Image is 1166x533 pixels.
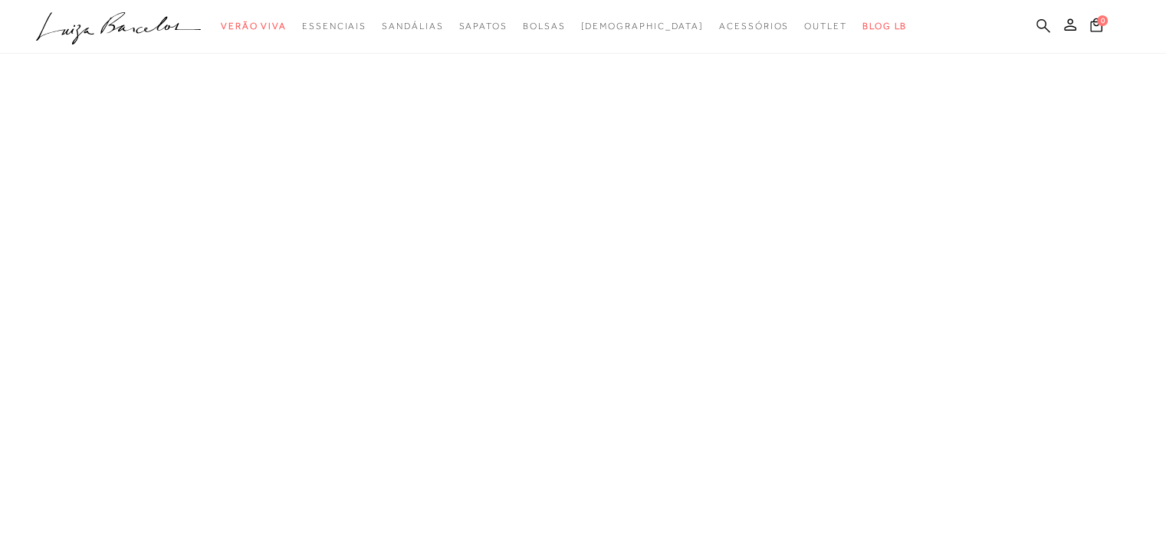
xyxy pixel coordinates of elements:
[523,21,566,31] span: Bolsas
[1097,15,1108,26] span: 0
[382,12,443,41] a: categoryNavScreenReaderText
[302,12,366,41] a: categoryNavScreenReaderText
[719,12,789,41] a: categoryNavScreenReaderText
[1086,17,1107,38] button: 0
[302,21,366,31] span: Essenciais
[719,21,789,31] span: Acessórios
[221,12,287,41] a: categoryNavScreenReaderText
[580,21,704,31] span: [DEMOGRAPHIC_DATA]
[804,12,847,41] a: categoryNavScreenReaderText
[458,12,507,41] a: categoryNavScreenReaderText
[458,21,507,31] span: Sapatos
[862,12,907,41] a: BLOG LB
[221,21,287,31] span: Verão Viva
[862,21,907,31] span: BLOG LB
[382,21,443,31] span: Sandálias
[804,21,847,31] span: Outlet
[580,12,704,41] a: noSubCategoriesText
[523,12,566,41] a: categoryNavScreenReaderText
